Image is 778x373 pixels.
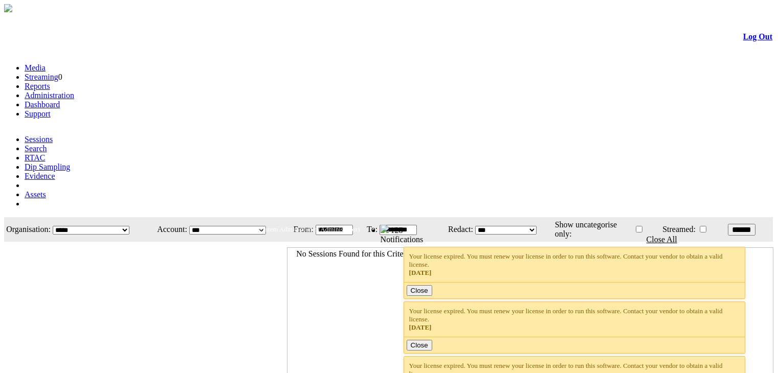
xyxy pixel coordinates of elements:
[25,109,51,118] a: Support
[25,135,53,144] a: Sessions
[25,73,58,81] a: Streaming
[5,218,51,241] td: Organisation:
[407,340,432,351] button: Close
[409,323,432,331] span: [DATE]
[381,235,752,244] div: Notifications
[391,226,403,235] span: 128
[743,32,772,41] a: Log Out
[409,252,740,277] div: Your license expired. You must renew your license in order to run this software. Contact your ven...
[25,153,45,162] a: RTAC
[647,235,677,244] a: Close All
[409,269,432,276] span: [DATE]
[381,225,389,233] img: bell25.png
[230,225,360,233] span: Welcome, System Administrator (Administrator)
[25,100,60,109] a: Dashboard
[25,172,55,180] a: Evidence
[149,218,188,241] td: Account:
[4,4,12,12] img: arrow-3.png
[25,144,47,153] a: Search
[58,73,62,81] span: 0
[25,190,46,199] a: Assets
[25,162,70,171] a: Dip Sampling
[407,285,432,296] button: Close
[409,307,740,332] div: Your license expired. You must renew your license in order to run this software. Contact your ven...
[25,82,50,90] a: Reports
[25,91,74,100] a: Administration
[25,63,46,72] a: Media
